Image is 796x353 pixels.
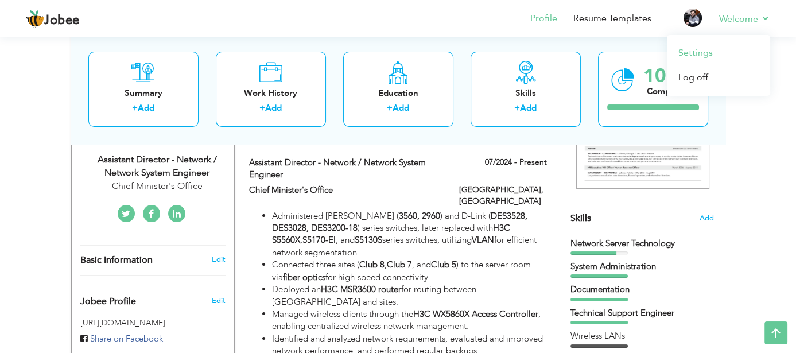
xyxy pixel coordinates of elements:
[211,254,225,265] a: Edit
[132,103,138,115] label: +
[272,308,546,333] li: Managed wireless clients through the , enabling centralized wireless network management.
[80,153,234,180] div: Assistant Director - Network / Network System Engineer
[90,333,163,344] span: Share on Facebook
[643,67,695,86] div: 100%
[80,180,234,193] div: Chief Minister's Office
[272,222,510,246] strong: H3C S5560X
[283,271,325,283] strong: fiber optics
[413,308,538,320] strong: H3C WX5860X Access Controller
[80,297,136,307] span: Jobee Profile
[265,103,282,114] a: Add
[570,238,714,250] div: Network Server Technology
[80,255,153,266] span: Basic Information
[573,12,651,25] a: Resume Templates
[26,10,80,28] a: Jobee
[514,103,520,115] label: +
[321,284,401,295] strong: H3C MSR3600 router
[719,12,770,26] a: Welcome
[700,213,714,224] span: Add
[26,10,44,28] img: jobee.io
[570,212,591,224] span: Skills
[211,296,225,306] span: Edit
[667,65,770,90] a: Log off
[431,259,456,270] strong: Club 5
[684,9,702,27] img: Profile Img
[387,259,412,270] strong: Club 7
[72,284,234,313] div: Enhance your career by creating a custom URL for your Jobee public profile.
[570,330,714,342] div: Wireless LANs
[393,103,409,114] a: Add
[643,86,695,98] div: Completed
[249,157,442,181] label: Assistant Director - Network / Network System Engineer
[355,234,382,246] strong: S5130S
[459,184,547,207] label: [GEOGRAPHIC_DATA], [GEOGRAPHIC_DATA]
[667,41,770,65] a: Settings
[387,103,393,115] label: +
[259,103,265,115] label: +
[138,103,154,114] a: Add
[272,284,546,308] li: Deployed an for routing between [GEOGRAPHIC_DATA] and sites.
[472,234,494,246] strong: VLAN
[480,87,572,99] div: Skills
[272,259,546,284] li: Connected three sites ( , , and ) to the server room via for high-speed connectivity.
[80,319,226,327] h5: [URL][DOMAIN_NAME]
[98,87,189,99] div: Summary
[530,12,557,25] a: Profile
[520,103,537,114] a: Add
[570,261,714,273] div: System Administration
[302,234,336,246] strong: S5170-EI
[272,210,527,234] strong: DES3528, DES3028, DES3200-18
[399,210,440,222] strong: 3560, 2960
[570,284,714,296] div: Documentation
[485,157,547,168] label: 07/2024 - Present
[225,87,317,99] div: Work History
[44,14,80,27] span: Jobee
[570,307,714,319] div: Technical Support Engineer
[272,210,546,259] li: Administered [PERSON_NAME] ( ) and D-Link ( ) series switches, later replaced with , , and series...
[359,259,385,270] strong: Club 8
[249,184,442,196] label: Chief Minister's Office
[352,87,444,99] div: Education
